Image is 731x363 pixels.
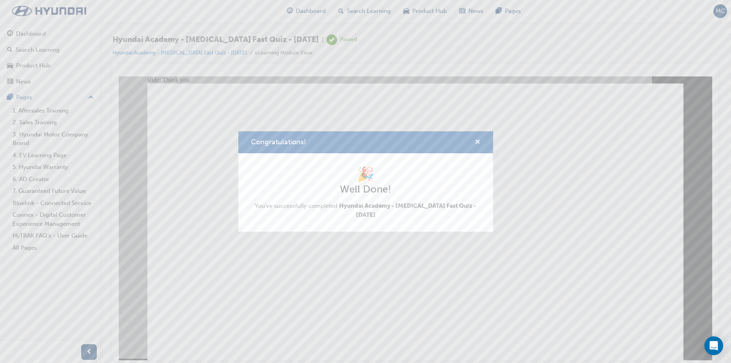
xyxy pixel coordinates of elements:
[251,201,481,219] span: You've successfully completed
[238,131,493,232] div: Congratulations!
[704,336,723,355] div: Open Intercom Messenger
[339,202,476,218] span: Hyundai Academy - [MEDICAL_DATA] Fast Quiz - [DATE]
[251,166,481,183] h1: 🎉
[251,183,481,196] h2: Well Done!
[251,138,306,146] span: Congratulations!
[475,139,481,146] span: cross-icon
[475,138,481,147] button: cross-icon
